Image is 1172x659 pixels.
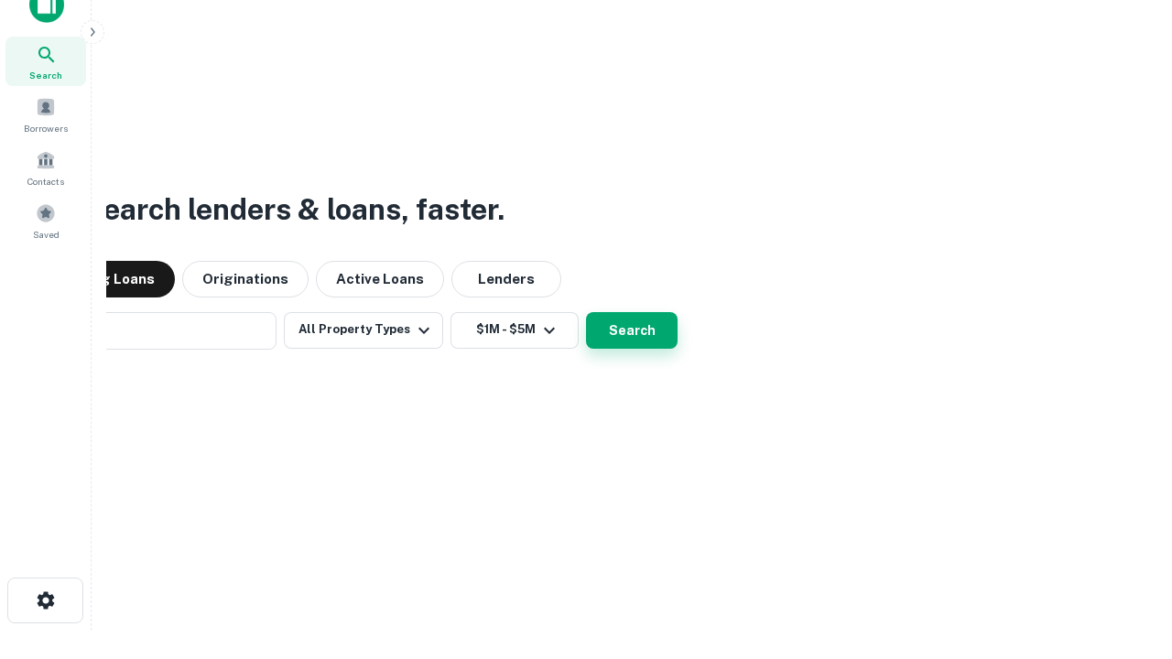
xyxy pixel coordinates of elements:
[83,188,505,232] h3: Search lenders & loans, faster.
[5,37,86,86] a: Search
[5,90,86,139] a: Borrowers
[5,143,86,192] a: Contacts
[182,261,309,297] button: Originations
[27,174,64,189] span: Contacts
[24,121,68,135] span: Borrowers
[451,261,561,297] button: Lenders
[5,196,86,245] a: Saved
[450,312,579,349] button: $1M - $5M
[586,312,678,349] button: Search
[316,261,444,297] button: Active Loans
[33,227,60,242] span: Saved
[284,312,443,349] button: All Property Types
[29,68,62,82] span: Search
[1080,513,1172,600] iframe: Chat Widget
